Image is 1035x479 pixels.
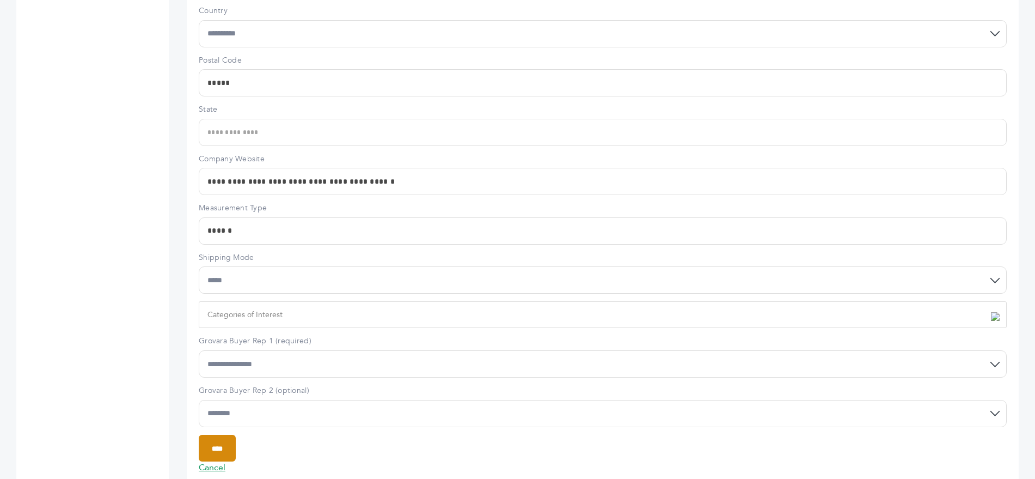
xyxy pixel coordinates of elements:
label: State [199,104,1007,115]
label: Postal Code [199,55,1007,66]
label: Grovara Buyer Rep 1 (required) [199,336,1007,347]
label: Country [199,5,1007,16]
label: Measurement Type [199,203,1007,214]
label: Company Website [199,154,1007,165]
a: Cancel [199,462,225,474]
label: Grovara Buyer Rep 2 (optional) [199,385,1007,396]
span: Categories of Interest [207,310,283,320]
label: Shipping Mode [199,252,1007,263]
img: select_arrow.svg [991,311,1000,321]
